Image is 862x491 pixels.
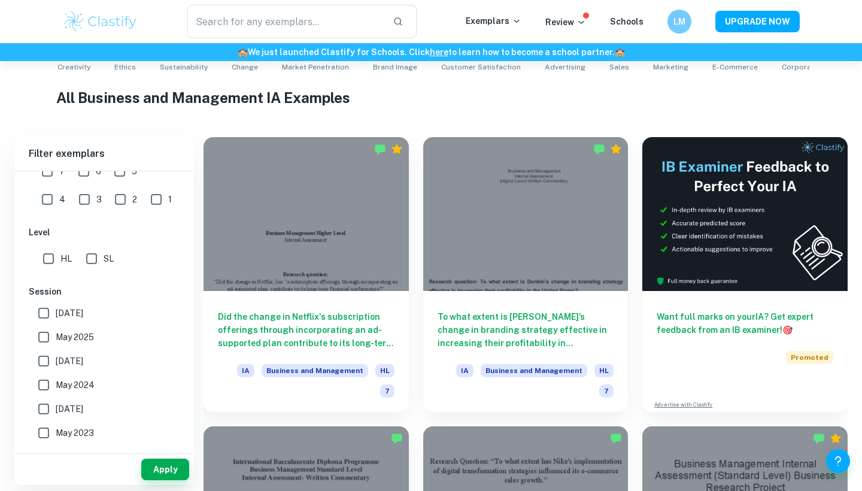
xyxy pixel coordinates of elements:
span: 4 [59,193,65,206]
span: Change [232,62,258,72]
span: Market Penetration [282,62,349,72]
img: Thumbnail [642,137,848,291]
span: Business and Management [481,364,587,377]
span: IA [237,364,254,377]
img: Clastify logo [62,10,138,34]
span: 5 [132,165,137,178]
img: Marked [610,432,622,444]
h6: Want full marks on your IA ? Get expert feedback from an IB examiner! [657,310,833,337]
h6: Filter exemplars [14,137,194,171]
span: 1 [168,193,172,206]
h6: Did the change in Netflix's subscription offerings through incorporating an ad-supported plan con... [218,310,394,350]
span: 🎯 [782,325,793,335]
a: Did the change in Netflix's subscription offerings through incorporating an ad-supported plan con... [204,137,409,412]
span: 🏫 [238,47,248,57]
a: Want full marks on yourIA? Get expert feedback from an IB examiner!PromotedAdvertise with Clastify [642,137,848,412]
span: 🏫 [615,47,625,57]
img: Marked [374,143,386,155]
span: May 2023 [56,426,94,440]
span: 7 [59,165,65,178]
span: Creativity [57,62,90,72]
span: [DATE] [56,307,83,320]
div: Premium [610,143,622,155]
span: Sustainability [160,62,208,72]
span: SL [104,252,114,265]
h6: To what extent is [PERSON_NAME]’s change in branding strategy effective in increasing their profi... [438,310,614,350]
span: 6 [96,165,101,178]
span: Ethics [114,62,136,72]
span: [DATE] [56,402,83,416]
span: HL [594,364,614,377]
span: Sales [609,62,629,72]
p: Exemplars [466,14,521,28]
span: E-commerce [712,62,758,72]
button: LM [667,10,691,34]
span: May 2025 [56,331,94,344]
span: May 2024 [56,378,95,392]
a: To what extent is [PERSON_NAME]’s change in branding strategy effective in increasing their profi... [423,137,629,412]
p: Review [545,16,586,29]
span: 3 [96,193,102,206]
span: Corporate Profitability [782,62,861,72]
span: 7 [599,384,614,398]
span: Promoted [786,351,833,364]
h6: LM [673,15,687,28]
span: Business and Management [262,364,368,377]
span: 2 [132,193,137,206]
button: Help and Feedback [826,449,850,473]
button: Apply [141,459,189,480]
div: Premium [391,143,403,155]
a: here [430,47,448,57]
div: Premium [830,432,842,444]
button: UPGRADE NOW [715,11,800,32]
span: [DATE] [56,354,83,368]
span: Customer Satisfaction [441,62,521,72]
span: 7 [380,384,394,398]
h6: Session [29,285,180,298]
a: Schools [610,17,644,26]
h6: Level [29,226,180,239]
h1: All Business and Management IA Examples [56,87,806,108]
span: HL [60,252,72,265]
span: IA [456,364,474,377]
span: Brand Image [373,62,417,72]
span: Advertising [545,62,585,72]
a: Advertise with Clastify [654,401,712,409]
span: HL [375,364,394,377]
span: Marketing [653,62,688,72]
img: Marked [593,143,605,155]
img: Marked [813,432,825,444]
input: Search for any exemplars... [187,5,383,38]
img: Marked [391,432,403,444]
h6: We just launched Clastify for Schools. Click to learn how to become a school partner. [2,46,860,59]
